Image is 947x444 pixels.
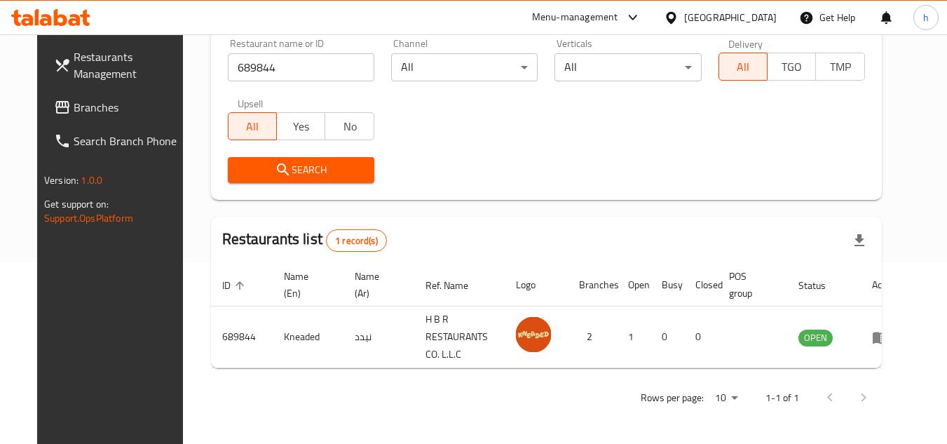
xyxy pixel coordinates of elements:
span: Search Branch Phone [74,133,184,149]
th: Action [861,264,909,307]
span: Branches [74,99,184,116]
a: Branches [43,90,196,124]
label: Delivery [728,39,763,48]
span: Status [798,277,844,294]
a: Support.OpsPlatform [44,209,133,227]
img: Kneaded [516,317,551,352]
a: Restaurants Management [43,40,196,90]
span: Get support on: [44,195,109,213]
span: POS group [729,268,770,302]
td: 2 [568,307,617,368]
table: enhanced table [211,264,909,368]
span: ID [222,277,249,294]
th: Open [617,264,650,307]
span: OPEN [798,330,833,346]
span: Name (Ar) [355,268,397,302]
span: Name (En) [284,268,327,302]
div: Menu-management [532,9,618,26]
input: Search for restaurant name or ID.. [228,53,374,81]
span: 1 record(s) [327,234,386,248]
div: Menu [872,329,898,346]
div: All [554,53,701,81]
button: All [718,53,768,81]
label: Upsell [238,98,264,108]
span: Version: [44,171,79,189]
span: 1.0.0 [81,171,102,189]
a: Search Branch Phone [43,124,196,158]
div: Export file [843,224,876,257]
td: 0 [650,307,684,368]
div: Rows per page: [709,388,743,409]
button: TMP [815,53,864,81]
span: All [725,57,762,77]
th: Busy [650,264,684,307]
button: Yes [276,112,325,140]
span: TGO [773,57,810,77]
div: All [391,53,538,81]
td: 0 [684,307,718,368]
div: [GEOGRAPHIC_DATA] [684,10,777,25]
span: TMP [822,57,859,77]
span: h [923,10,929,25]
th: Closed [684,264,718,307]
td: 1 [617,307,650,368]
span: Yes [282,116,320,137]
span: No [331,116,368,137]
div: Total records count [326,229,387,252]
span: Search [239,161,363,179]
td: نيدد [343,307,414,368]
span: Ref. Name [425,277,486,294]
td: H B R RESTAURANTS CO. L.L.C [414,307,505,368]
td: Kneaded [273,307,343,368]
p: Rows per page: [641,389,704,407]
span: All [234,116,271,137]
button: No [325,112,374,140]
th: Logo [505,264,568,307]
p: 1-1 of 1 [765,389,799,407]
button: Search [228,157,374,183]
button: TGO [767,53,816,81]
th: Branches [568,264,617,307]
span: Restaurants Management [74,48,184,82]
td: 689844 [211,307,273,368]
h2: Restaurants list [222,229,387,252]
button: All [228,112,277,140]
